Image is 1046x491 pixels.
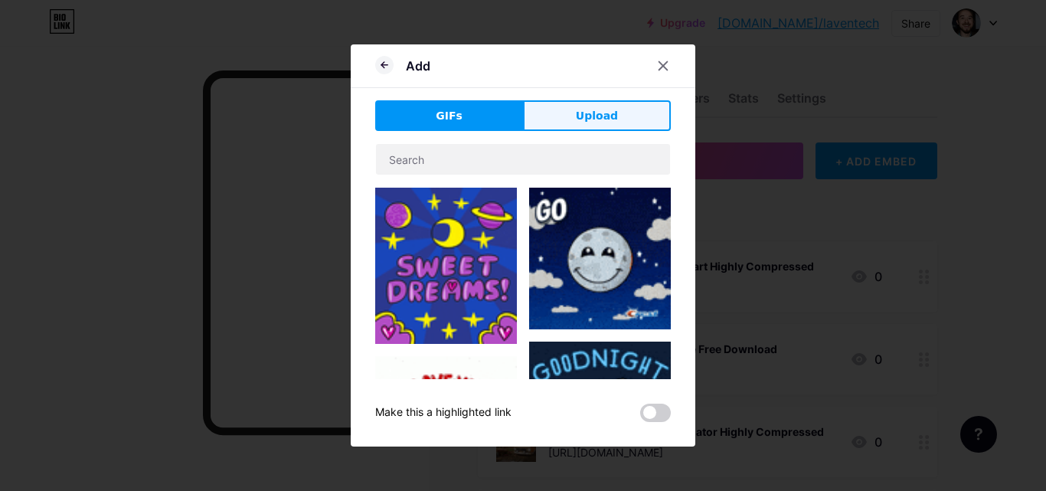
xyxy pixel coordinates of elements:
button: Upload [523,100,671,131]
input: Search [376,144,670,175]
img: Gihpy [375,356,517,478]
img: Gihpy [375,188,517,344]
span: GIFs [436,108,463,124]
img: Gihpy [529,188,671,329]
img: Gihpy [529,342,671,483]
span: Upload [576,108,618,124]
div: Make this a highlighted link [375,404,512,422]
div: Add [406,57,430,75]
button: GIFs [375,100,523,131]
